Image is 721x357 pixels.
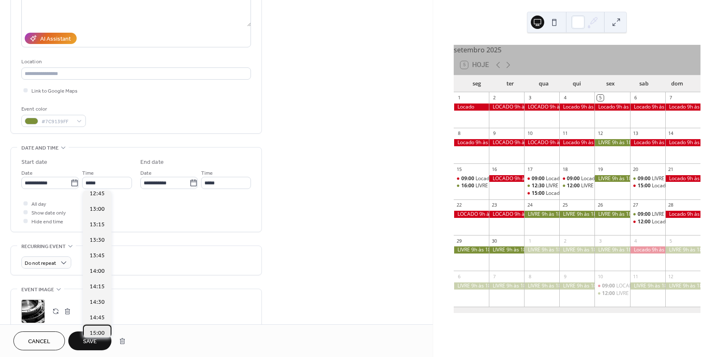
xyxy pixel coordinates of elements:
[546,182,597,189] div: LIVRE 12h30 às 14h30
[527,238,533,244] div: 1
[532,182,546,189] span: 12:30
[616,282,661,290] div: LOCADO 9h às 12h
[665,282,700,290] div: LIVRE 9h às 18h
[597,273,603,279] div: 10
[31,209,66,217] span: Show date only
[456,202,463,208] div: 22
[594,103,630,111] div: Locado 9h às 18h
[41,117,72,126] span: #7C9139FF
[140,158,164,167] div: End date
[546,175,587,182] div: Locado 9h às 12h
[633,238,639,244] div: 4
[562,95,568,101] div: 4
[652,175,688,182] div: LIVRE 9h às 14h
[660,75,694,92] div: dom
[31,217,63,226] span: Hide end time
[602,282,616,290] span: 09:00
[524,139,559,146] div: LOCADO 9h às 18h
[668,238,674,244] div: 5
[559,211,594,218] div: LIVRE 9h às 18h
[491,273,498,279] div: 7
[527,273,533,279] div: 8
[546,190,589,197] div: Locado 15h às 17h
[456,166,463,172] div: 15
[665,103,700,111] div: Locado 9h às 18h
[454,246,489,254] div: LIVRE 9h às 18h
[489,282,524,290] div: LIVRE 9h às 18h
[665,211,700,218] div: Locado 9h às 18h
[454,139,489,146] div: Locado 9h às 18h
[489,246,524,254] div: LIVRE 9h às 18h
[633,130,639,137] div: 13
[460,75,494,92] div: seg
[90,282,105,291] span: 14:15
[638,182,652,189] span: 15:00
[594,246,630,254] div: LIVRE 9h às 18h
[652,211,688,218] div: LIVRE 9h às 11h
[21,169,33,178] span: Date
[454,282,489,290] div: LIVRE 9h às 18h
[83,337,97,346] span: Save
[524,211,559,218] div: LIVRE 9h às 18h
[559,139,594,146] div: Locado 9h às 18h
[532,190,546,197] span: 15:00
[31,200,46,209] span: All day
[559,282,594,290] div: LIVRE 9h às 18h
[562,130,568,137] div: 11
[665,139,700,146] div: Locado 9h às 18h
[597,238,603,244] div: 3
[594,175,630,182] div: LIVRE 9h às 18h
[630,175,665,182] div: LIVRE 9h às 14h
[633,166,639,172] div: 20
[21,144,59,153] span: Date and time
[627,75,661,92] div: sab
[40,35,71,44] div: AI Assistant
[90,205,105,214] span: 13:00
[562,273,568,279] div: 9
[668,95,674,101] div: 7
[524,282,559,290] div: LIVRE 9h às 18h
[454,182,489,189] div: LIVRE 16h às 18h
[489,103,524,111] div: LOCADO 9h às 18h
[594,75,627,92] div: sex
[90,220,105,229] span: 13:15
[633,95,639,101] div: 6
[454,45,700,55] div: setembro 2025
[13,331,65,350] button: Cancel
[491,202,498,208] div: 23
[665,246,700,254] div: LIVRE 9h às 18h
[562,166,568,172] div: 18
[90,329,105,338] span: 15:00
[652,182,695,189] div: Locado 15h às 17h
[456,238,463,244] div: 29
[567,175,581,182] span: 09:00
[602,290,616,297] span: 12:00
[90,267,105,276] span: 14:00
[21,57,249,66] div: Location
[494,75,527,92] div: ter
[456,130,463,137] div: 8
[489,175,524,182] div: LOCADO 9h às 18h
[21,300,45,323] div: ;
[527,202,533,208] div: 24
[68,331,111,350] button: Save
[491,130,498,137] div: 9
[559,246,594,254] div: LIVRE 9h às 18h
[559,103,594,111] div: Locado 9h às 18h
[489,211,524,218] div: LOCADO 9h às 18h
[90,236,105,245] span: 13:30
[201,169,213,178] span: Time
[25,33,77,44] button: AI Assistant
[638,218,652,225] span: 12:00
[456,95,463,101] div: 1
[532,175,546,182] span: 09:00
[581,182,620,189] div: LIVRE 12h às 18h
[524,175,559,182] div: Locado 9h às 12h
[82,169,94,178] span: Time
[630,218,665,225] div: Locado 12h às 16h
[567,182,581,189] span: 12:00
[491,95,498,101] div: 2
[562,238,568,244] div: 2
[90,298,105,307] span: 14:30
[21,242,66,251] span: Recurring event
